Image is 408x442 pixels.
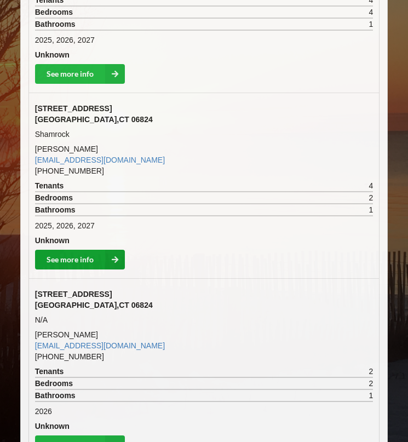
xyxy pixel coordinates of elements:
a: [EMAIL_ADDRESS][DOMAIN_NAME] [35,156,165,164]
span: [GEOGRAPHIC_DATA] , CT 06824 [35,115,153,124]
span: 2 [369,366,373,377]
span: Bedrooms [35,7,76,18]
a: [EMAIL_ADDRESS][DOMAIN_NAME] [35,341,165,350]
span: 1 [369,204,373,215]
span: Bathrooms [35,204,78,215]
span: 4 [369,7,373,18]
span: 4 [369,180,373,191]
span: Bedrooms [35,378,76,389]
span: Bathrooms [35,19,78,30]
td: 2025, 2026, 2027 [29,218,379,233]
span: [STREET_ADDRESS] [35,104,112,113]
span: 1 [369,19,373,30]
td: [PERSON_NAME] [PHONE_NUMBER] [29,141,379,178]
span: 1 [369,390,373,401]
td: Shamrock [29,127,379,141]
a: See more info [35,64,125,84]
span: 2 [369,192,373,203]
td: [PERSON_NAME] [PHONE_NUMBER] [29,327,379,364]
span: Bedrooms [35,192,76,203]
span: 2 [369,378,373,389]
span: Tenants [35,180,67,191]
td: N/A [29,312,379,327]
b: Unknown [35,236,70,245]
span: [STREET_ADDRESS] [35,290,112,299]
span: Bathrooms [35,390,78,401]
a: See more info [35,250,125,269]
b: Unknown [35,422,70,430]
b: Unknown [35,50,70,59]
span: [GEOGRAPHIC_DATA] , CT 06824 [35,301,153,309]
td: 2026 [29,404,379,418]
span: Tenants [35,366,67,377]
td: 2025, 2026, 2027 [29,32,379,47]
